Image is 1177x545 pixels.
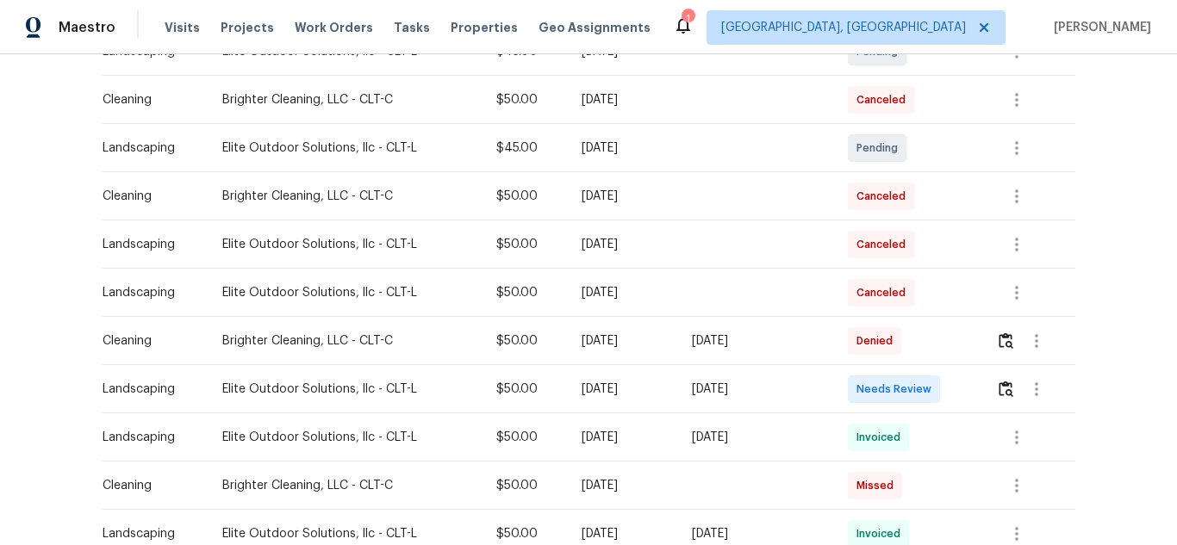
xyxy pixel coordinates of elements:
[721,19,966,36] span: [GEOGRAPHIC_DATA], [GEOGRAPHIC_DATA]
[103,236,195,253] div: Landscaping
[496,139,554,157] div: $45.00
[222,332,469,350] div: Brighter Cleaning, LLC - CLT-C
[996,368,1016,410] button: Review Icon
[692,525,820,542] div: [DATE]
[222,139,469,157] div: Elite Outdoor Solutions, llc - CLT-L
[856,284,912,301] span: Canceled
[996,320,1016,362] button: Review Icon
[856,429,907,446] span: Invoiced
[582,477,664,494] div: [DATE]
[103,91,195,108] div: Cleaning
[222,477,469,494] div: Brighter Cleaning, LLC - CLT-C
[856,188,912,205] span: Canceled
[496,477,554,494] div: $50.00
[451,19,518,36] span: Properties
[999,381,1013,397] img: Review Icon
[221,19,274,36] span: Projects
[222,91,469,108] div: Brighter Cleaning, LLC - CLT-C
[582,91,664,108] div: [DATE]
[582,332,664,350] div: [DATE]
[496,381,554,398] div: $50.00
[394,22,430,34] span: Tasks
[103,188,195,205] div: Cleaning
[999,332,1013,349] img: Review Icon
[103,332,195,350] div: Cleaning
[496,332,554,350] div: $50.00
[59,19,115,36] span: Maestro
[856,236,912,253] span: Canceled
[496,284,554,301] div: $50.00
[582,525,664,542] div: [DATE]
[539,19,651,36] span: Geo Assignments
[222,381,469,398] div: Elite Outdoor Solutions, llc - CLT-L
[856,139,905,157] span: Pending
[295,19,373,36] span: Work Orders
[682,10,694,28] div: 1
[856,525,907,542] span: Invoiced
[856,381,938,398] span: Needs Review
[582,188,664,205] div: [DATE]
[582,429,664,446] div: [DATE]
[582,236,664,253] div: [DATE]
[856,477,900,494] span: Missed
[692,429,820,446] div: [DATE]
[582,381,664,398] div: [DATE]
[582,139,664,157] div: [DATE]
[496,525,554,542] div: $50.00
[222,284,469,301] div: Elite Outdoor Solutions, llc - CLT-L
[496,429,554,446] div: $50.00
[103,381,195,398] div: Landscaping
[856,91,912,108] span: Canceled
[496,188,554,205] div: $50.00
[103,477,195,494] div: Cleaning
[856,332,900,350] span: Denied
[103,525,195,542] div: Landscaping
[222,429,469,446] div: Elite Outdoor Solutions, llc - CLT-L
[222,236,469,253] div: Elite Outdoor Solutions, llc - CLT-L
[103,284,195,301] div: Landscaping
[103,139,195,157] div: Landscaping
[103,429,195,446] div: Landscaping
[1047,19,1151,36] span: [PERSON_NAME]
[222,525,469,542] div: Elite Outdoor Solutions, llc - CLT-L
[692,332,820,350] div: [DATE]
[496,91,554,108] div: $50.00
[496,236,554,253] div: $50.00
[582,284,664,301] div: [DATE]
[222,188,469,205] div: Brighter Cleaning, LLC - CLT-C
[692,381,820,398] div: [DATE]
[165,19,200,36] span: Visits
